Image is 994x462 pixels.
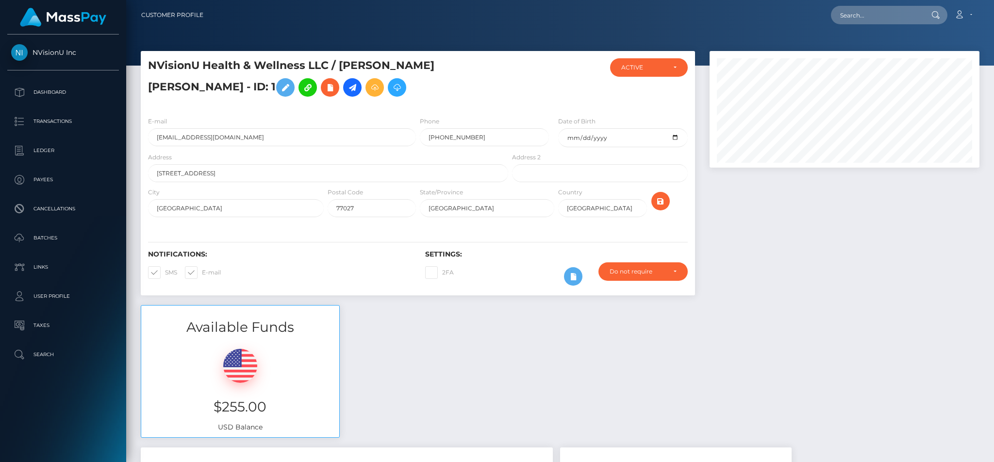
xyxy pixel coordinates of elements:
[598,262,688,281] button: Do not require
[831,6,922,24] input: Search...
[610,268,665,275] div: Do not require
[7,168,119,192] a: Payees
[7,255,119,279] a: Links
[223,349,257,383] img: USD.png
[11,289,115,304] p: User Profile
[148,188,160,197] label: City
[7,342,119,367] a: Search
[7,80,119,104] a: Dashboard
[7,284,119,308] a: User Profile
[7,197,119,221] a: Cancellations
[20,8,106,27] img: MassPay Logo
[185,266,221,279] label: E-mail
[141,5,203,25] a: Customer Profile
[420,117,439,126] label: Phone
[11,347,115,362] p: Search
[7,109,119,134] a: Transactions
[148,58,503,102] h5: NVisionU Health & Wellness LLC / [PERSON_NAME] [PERSON_NAME] - ID: 1
[425,250,688,258] h6: Settings:
[11,44,28,61] img: NVisionU Inc
[610,58,688,77] button: ACTIVE
[11,114,115,129] p: Transactions
[11,202,115,216] p: Cancellations
[558,117,596,126] label: Date of Birth
[11,260,115,274] p: Links
[141,337,339,437] div: USD Balance
[7,138,119,163] a: Ledger
[11,85,115,100] p: Dashboard
[11,231,115,245] p: Batches
[7,48,119,57] span: NVisionU Inc
[148,117,167,126] label: E-mail
[149,397,332,416] h3: $255.00
[328,188,363,197] label: Postal Code
[512,153,541,162] label: Address 2
[11,318,115,333] p: Taxes
[148,153,172,162] label: Address
[11,172,115,187] p: Payees
[425,266,454,279] label: 2FA
[141,318,339,337] h3: Available Funds
[11,143,115,158] p: Ledger
[7,313,119,338] a: Taxes
[148,266,177,279] label: SMS
[621,64,665,71] div: ACTIVE
[343,78,362,97] a: Initiate Payout
[420,188,463,197] label: State/Province
[148,250,411,258] h6: Notifications:
[7,226,119,250] a: Batches
[558,188,582,197] label: Country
